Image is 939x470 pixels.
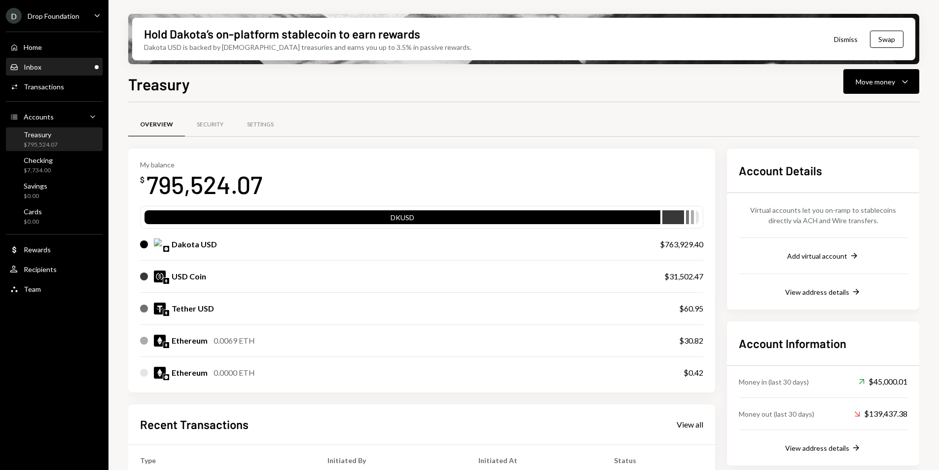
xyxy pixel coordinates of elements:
[6,280,103,298] a: Team
[154,335,166,347] img: ETH
[787,251,859,262] button: Add virtual account
[24,245,51,254] div: Rewards
[24,166,53,175] div: $7,734.00
[154,367,166,379] img: ETH
[24,141,58,149] div: $795,524.07
[140,160,262,169] div: My balance
[144,42,471,52] div: Dakota USD is backed by [DEMOGRAPHIC_DATA] treasuries and earns you up to 3.5% in passive rewards.
[664,271,703,282] div: $31,502.47
[28,12,79,20] div: Drop Foundation
[785,288,849,296] div: View address details
[172,238,217,250] div: Dakota USD
[24,156,53,164] div: Checking
[6,153,103,177] a: Checking$7,734.00
[24,207,42,216] div: Cards
[6,127,103,151] a: Treasury$795,524.07
[172,303,214,314] div: Tether USD
[843,69,919,94] button: Move money
[235,112,286,137] a: Settings
[172,367,208,379] div: Ethereum
[214,367,255,379] div: 0.0000 ETH
[859,376,907,388] div: $45,000.01
[247,120,274,129] div: Settings
[214,335,255,347] div: 0.0069 ETH
[6,58,103,76] a: Inbox
[6,8,22,24] div: D
[854,408,907,420] div: $139,437.38
[24,43,42,51] div: Home
[6,78,103,95] a: Transactions
[739,409,814,419] div: Money out (last 30 days)
[24,265,57,274] div: Recipients
[163,374,169,380] img: base-mainnet
[144,26,420,42] div: Hold Dakota’s on-platform stablecoin to earn rewards
[785,287,861,298] button: View address details
[24,63,41,71] div: Inbox
[822,28,870,51] button: Dismiss
[128,74,190,94] h1: Treasury
[24,130,58,139] div: Treasury
[6,260,103,278] a: Recipients
[660,238,703,250] div: $763,929.40
[679,335,703,347] div: $30.82
[684,367,703,379] div: $0.42
[24,82,64,91] div: Transactions
[140,416,249,432] h2: Recent Transactions
[154,303,166,314] img: USDT
[785,444,849,452] div: View address details
[154,271,166,282] img: USDC
[739,377,809,387] div: Money in (last 30 days)
[128,112,185,137] a: Overview
[785,443,861,454] button: View address details
[787,252,847,260] div: Add virtual account
[140,120,173,129] div: Overview
[6,240,103,258] a: Rewards
[856,77,895,87] div: Move money
[144,212,660,226] div: DKUSD
[163,278,169,284] img: ethereum-mainnet
[870,31,903,48] button: Swap
[6,38,103,56] a: Home
[154,238,166,250] img: DKUSD
[24,285,41,293] div: Team
[163,342,169,348] img: ethereum-mainnet
[185,112,235,137] a: Security
[6,179,103,202] a: Savings$0.00
[24,113,54,121] div: Accounts
[24,182,47,190] div: Savings
[163,246,169,252] img: base-mainnet
[140,175,144,185] div: $
[172,335,208,347] div: Ethereum
[24,192,47,200] div: $0.00
[163,310,169,316] img: ethereum-mainnet
[679,303,703,314] div: $60.95
[739,205,907,226] div: Virtual accounts let you on-ramp to stablecoins directly via ACH and Wire transfers.
[739,335,907,352] h2: Account Information
[197,120,223,129] div: Security
[146,169,262,200] div: 795,524.07
[677,420,703,430] div: View all
[6,204,103,228] a: Cards$0.00
[24,218,42,226] div: $0.00
[677,419,703,430] a: View all
[172,271,206,282] div: USD Coin
[739,162,907,179] h2: Account Details
[6,108,103,125] a: Accounts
